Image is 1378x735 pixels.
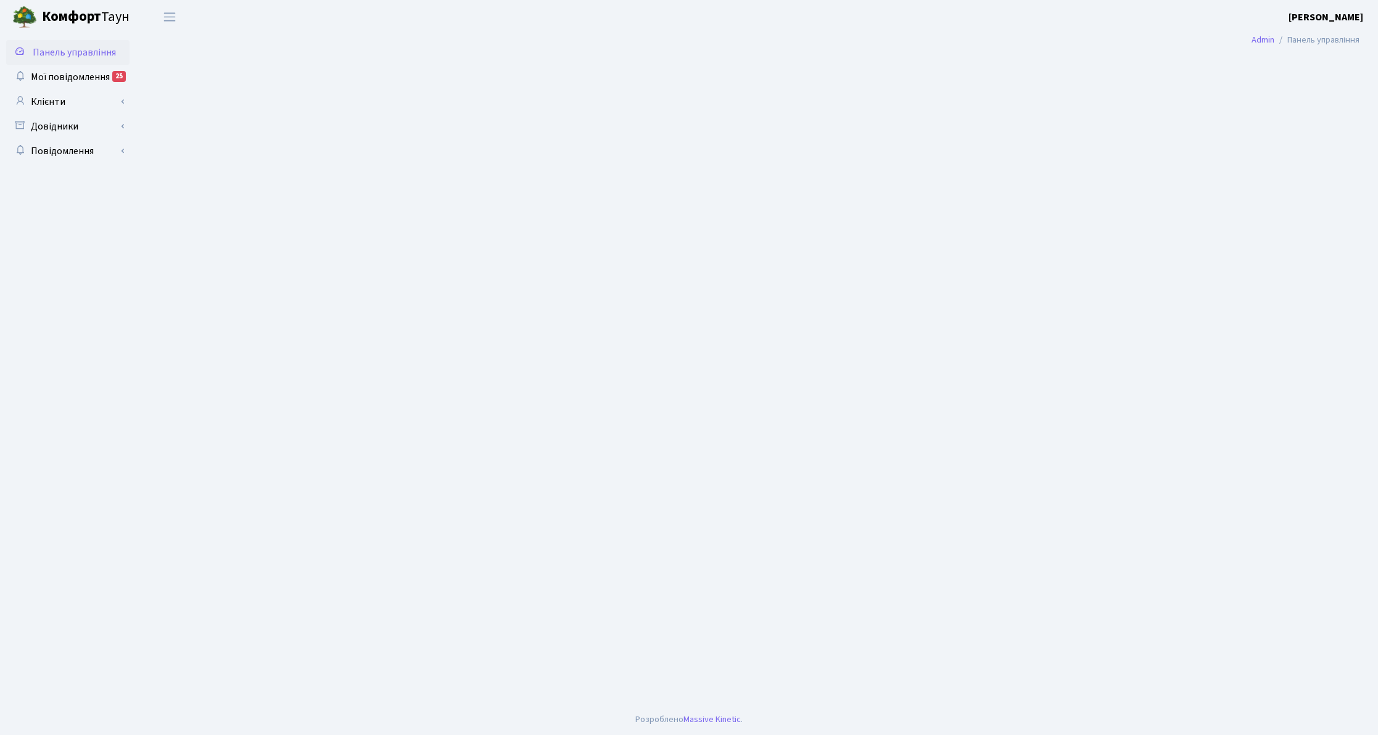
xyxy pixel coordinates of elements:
[1289,10,1363,24] b: [PERSON_NAME]
[6,89,130,114] a: Клієнти
[42,7,130,28] span: Таун
[31,70,110,84] span: Мої повідомлення
[154,7,185,27] button: Переключити навігацію
[1233,27,1378,53] nav: breadcrumb
[683,713,741,726] a: Massive Kinetic
[1289,10,1363,25] a: [PERSON_NAME]
[6,114,130,139] a: Довідники
[112,71,126,82] div: 25
[6,40,130,65] a: Панель управління
[6,139,130,163] a: Повідомлення
[33,46,116,59] span: Панель управління
[1274,33,1359,47] li: Панель управління
[6,65,130,89] a: Мої повідомлення25
[42,7,101,27] b: Комфорт
[635,713,743,726] div: Розроблено .
[12,5,37,30] img: logo.png
[1252,33,1274,46] a: Admin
